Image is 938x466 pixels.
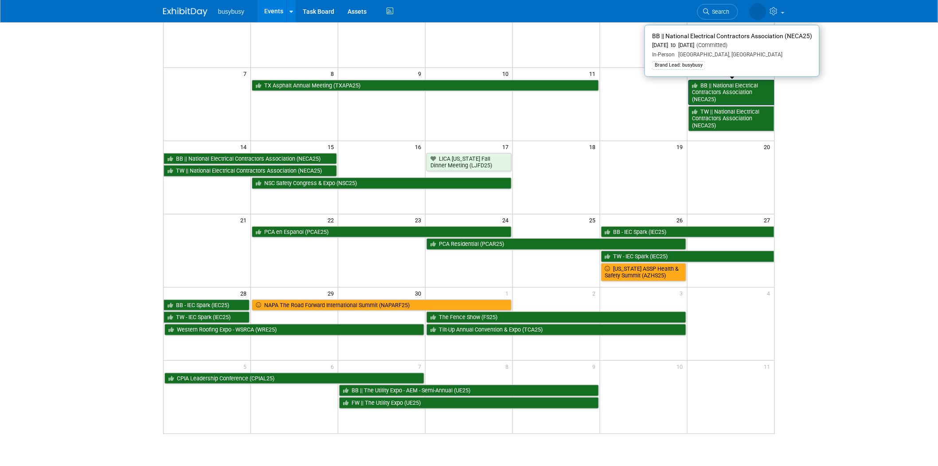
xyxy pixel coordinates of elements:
[252,178,512,189] a: NSC Safety Congress & Expo (NSC25)
[414,288,425,299] span: 30
[501,214,512,225] span: 24
[164,312,250,323] a: TW - IEC Spark (IEC25)
[417,68,425,79] span: 9
[504,288,512,299] span: 1
[239,141,250,152] span: 14
[501,68,512,79] span: 10
[652,42,812,49] div: [DATE] to [DATE]
[592,361,600,372] span: 9
[239,214,250,225] span: 21
[426,153,512,171] a: LICA [US_STATE] Fall Dinner Meeting (LJFD25)
[766,288,774,299] span: 4
[252,80,598,91] a: TX Asphalt Annual Meeting (TXAPA25)
[601,263,686,281] a: [US_STATE] ASSP Health & Safety Summit (AZHS25)
[652,32,812,39] span: BB || National Electrical Contractors Association (NECA25)
[763,141,774,152] span: 20
[164,373,424,384] a: CPIA Leadership Conference (CPIAL25)
[239,288,250,299] span: 28
[417,361,425,372] span: 7
[327,141,338,152] span: 15
[688,80,774,105] a: BB || National Electrical Contractors Association (NECA25)
[330,361,338,372] span: 6
[763,361,774,372] span: 11
[426,238,686,250] a: PCA Residential (PCAR25)
[164,153,337,165] a: BB || National Electrical Contractors Association (NECA25)
[252,300,512,311] a: NAPA The Road Forward International Summit (NAPARF25)
[589,141,600,152] span: 18
[652,51,675,58] span: In-Person
[164,165,337,177] a: TW || National Electrical Contractors Association (NECA25)
[252,226,512,238] a: PCA en Espanol (PCAE25)
[164,324,424,336] a: Western Roofing Expo - WSRCA (WRE25)
[164,300,250,311] a: BB - IEC Spark (IEC25)
[414,141,425,152] span: 16
[163,8,207,16] img: ExhibitDay
[679,288,687,299] span: 3
[676,361,687,372] span: 10
[676,141,687,152] span: 19
[763,214,774,225] span: 27
[327,214,338,225] span: 22
[242,361,250,372] span: 5
[218,8,244,15] span: busybusy
[688,106,774,131] a: TW || National Electrical Contractors Association (NECA25)
[414,214,425,225] span: 23
[601,226,774,238] a: BB - IEC Spark (IEC25)
[339,385,599,396] a: BB || The Utility Expo - AEM - Semi-Annual (UE25)
[709,8,730,15] span: Search
[675,51,782,58] span: [GEOGRAPHIC_DATA], [GEOGRAPHIC_DATA]
[242,68,250,79] span: 7
[504,361,512,372] span: 8
[330,68,338,79] span: 8
[601,251,774,262] a: TW - IEC Spark (IEC25)
[426,324,686,336] a: Tilt-Up Annual Convention & Expo (TCA25)
[592,288,600,299] span: 2
[589,68,600,79] span: 11
[750,3,766,20] img: Braden Gillespie
[327,288,338,299] span: 29
[697,4,738,20] a: Search
[694,42,727,48] span: (Committed)
[426,312,686,323] a: The Fence Show (FS25)
[589,214,600,225] span: 25
[339,397,599,409] a: FW || The Utility Expo (UE25)
[501,141,512,152] span: 17
[676,214,687,225] span: 26
[652,61,705,69] div: Brand Lead: busybusy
